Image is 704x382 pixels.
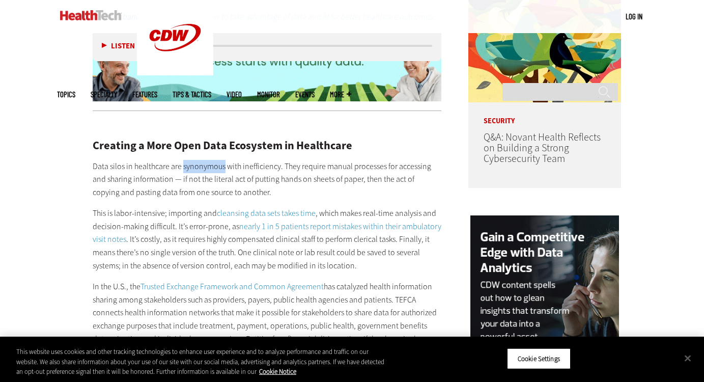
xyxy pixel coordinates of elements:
[507,348,571,369] button: Cookie Settings
[173,91,211,98] a: Tips & Tactics
[93,160,442,199] p: Data silos in healthcare are synonymous with inefficiency. They require manual processes for acce...
[137,67,213,78] a: CDW
[140,281,324,292] a: Trusted Exchange Framework and Common Agreement
[257,91,280,98] a: MonITor
[330,91,351,98] span: More
[227,91,242,98] a: Video
[626,12,642,21] a: Log in
[626,11,642,22] div: User menu
[93,280,442,359] p: In the U.S., the has catalyzed health information sharing among stakeholders such as providers, p...
[295,91,315,98] a: Events
[217,208,316,219] a: cleansing data sets takes time
[93,221,441,245] a: nearly 1 in 5 patients report mistakes within their ambulatory visit notes
[91,91,117,98] span: Specialty
[60,10,122,20] img: Home
[93,140,442,151] h2: Creating a More Open Data Ecosystem in Healthcare
[468,102,621,125] p: Security
[93,207,442,272] p: This is labor-intensive; importing and , which makes real-time analysis and decision-making diffi...
[57,91,75,98] span: Topics
[259,367,296,376] a: More information about your privacy
[16,347,387,377] div: This website uses cookies and other tracking technologies to enhance user experience and to analy...
[484,130,601,166] a: Q&A: Novant Health Reflects on Building a Strong Cybersecurity Team
[677,347,699,369] button: Close
[132,91,157,98] a: Features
